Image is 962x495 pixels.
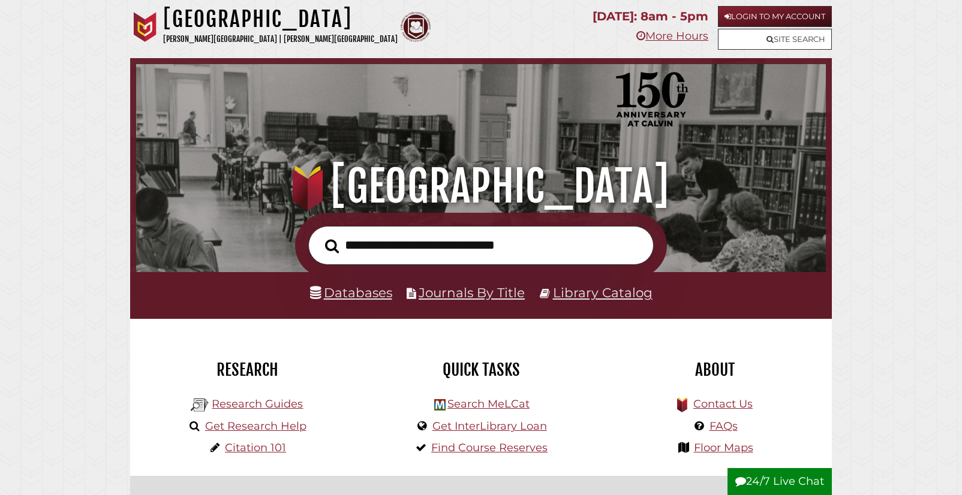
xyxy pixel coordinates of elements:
a: Floor Maps [694,441,753,454]
h2: Research [139,360,355,380]
a: Citation 101 [225,441,286,454]
h2: Quick Tasks [373,360,589,380]
a: Databases [310,285,392,300]
h1: [GEOGRAPHIC_DATA] [163,6,398,32]
img: Hekman Library Logo [191,396,209,414]
a: Get InterLibrary Loan [432,419,547,433]
p: [PERSON_NAME][GEOGRAPHIC_DATA] | [PERSON_NAME][GEOGRAPHIC_DATA] [163,32,398,46]
a: Research Guides [212,397,303,411]
h2: About [607,360,823,380]
img: Hekman Library Logo [434,399,446,411]
a: Login to My Account [718,6,832,27]
p: [DATE]: 8am - 5pm [593,6,708,27]
a: Contact Us [693,397,753,411]
a: More Hours [636,29,708,43]
a: FAQs [710,419,738,433]
i: Search [325,239,339,253]
button: Search [319,236,345,257]
a: Library Catalog [553,285,653,300]
img: Calvin Theological Seminary [401,12,431,42]
a: Journals By Title [419,285,525,300]
img: Calvin University [130,12,160,42]
a: Search MeLCat [447,397,530,411]
a: Site Search [718,29,832,50]
a: Find Course Reserves [431,441,548,454]
a: Get Research Help [205,419,306,433]
h1: [GEOGRAPHIC_DATA] [151,160,811,213]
